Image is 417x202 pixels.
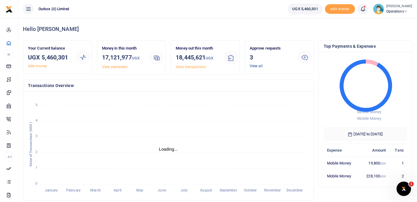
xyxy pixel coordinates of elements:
[373,4,384,14] img: profile-user
[158,188,166,193] tspan: June
[102,53,145,63] h3: 17,121,977
[102,45,145,52] p: Money in this month
[250,45,293,52] p: Approve requests
[45,188,58,193] tspan: January
[5,152,13,162] li: Ac
[90,188,101,193] tspan: March
[250,64,263,68] a: View all
[132,56,140,60] small: UGX
[36,134,37,138] tspan: 3
[220,188,237,193] tspan: September
[397,182,411,196] iframe: Intercom live chat
[36,6,72,12] span: Outbox (U) Limited
[5,6,13,13] img: logo-small
[28,45,71,52] p: Your Current balance
[324,157,359,170] td: Mobile Money
[359,157,389,170] td: 19,800
[324,127,407,141] h6: [DATE] to [DATE]
[380,162,386,165] small: UGX
[357,116,381,121] span: Mobile Money
[36,150,37,154] tspan: 2
[244,188,257,193] tspan: October
[200,188,212,193] tspan: August
[325,4,355,14] li: Toup your wallet
[205,56,213,60] small: UGX
[389,170,407,182] td: 2
[159,147,178,152] text: Loading...
[250,53,293,62] h3: 3
[36,119,37,122] tspan: 4
[359,170,389,182] td: 228,100
[28,53,71,62] h3: UGX 5,460,301
[409,182,414,186] span: 1
[288,4,322,14] a: UGX 5,460,301
[357,110,381,114] span: Mobile Money
[292,6,318,12] span: UGX 5,460,301
[373,4,412,14] a: profile-user [PERSON_NAME] Operations
[176,53,219,63] h3: 18,445,621
[324,170,359,182] td: Mobile Money
[324,144,359,157] th: Expense
[285,4,325,14] li: Wallet ballance
[29,122,33,167] text: Value of Transactions (UGX )
[28,82,309,89] h4: Transactions Overview
[380,175,386,178] small: UGX
[23,26,412,32] h4: Hello [PERSON_NAME]
[114,188,122,193] tspan: April
[176,65,205,69] a: View transactions
[136,188,143,193] tspan: May
[286,188,303,193] tspan: December
[5,50,13,59] li: M
[36,182,37,185] tspan: 0
[36,166,37,170] tspan: 1
[36,103,37,107] tspan: 5
[176,45,219,52] p: Money out this month
[359,144,389,157] th: Amount
[5,7,13,11] a: logo-small logo-large logo-large
[389,144,407,157] th: Txns
[386,9,412,14] span: Operations
[389,157,407,170] td: 1
[264,188,281,193] tspan: November
[324,43,407,50] h4: Top Payments & Expenses
[28,64,47,68] a: Add money
[181,188,187,193] tspan: July
[325,6,355,11] a: Add money
[386,4,412,9] small: [PERSON_NAME]
[325,4,355,14] span: Add money
[102,65,128,69] a: View statement
[66,188,81,193] tspan: February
